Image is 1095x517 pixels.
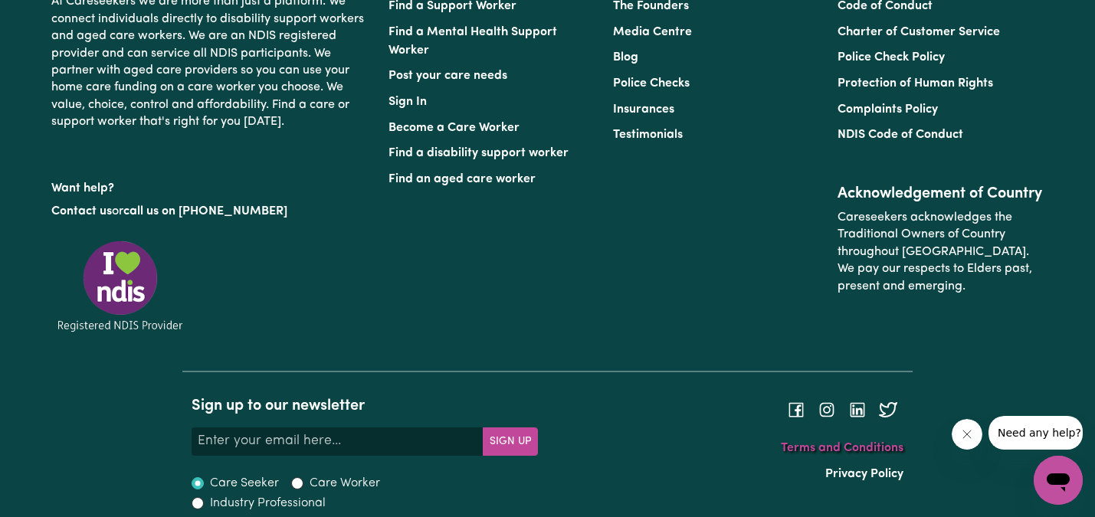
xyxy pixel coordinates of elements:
[51,174,370,197] p: Want help?
[388,147,569,159] a: Find a disability support worker
[51,238,189,334] img: Registered NDIS provider
[613,129,683,141] a: Testimonials
[192,397,538,415] h2: Sign up to our newsletter
[848,404,867,416] a: Follow Careseekers on LinkedIn
[388,96,427,108] a: Sign In
[613,26,692,38] a: Media Centre
[483,427,538,455] button: Subscribe
[838,26,1000,38] a: Charter of Customer Service
[613,77,690,90] a: Police Checks
[838,203,1044,301] p: Careseekers acknowledges the Traditional Owners of Country throughout [GEOGRAPHIC_DATA]. We pay o...
[787,404,805,416] a: Follow Careseekers on Facebook
[613,51,638,64] a: Blog
[210,494,326,512] label: Industry Professional
[388,26,557,57] a: Find a Mental Health Support Worker
[388,70,507,82] a: Post your care needs
[879,404,897,416] a: Follow Careseekers on Twitter
[210,474,279,492] label: Care Seeker
[123,205,287,218] a: call us on [PHONE_NUMBER]
[825,468,903,480] a: Privacy Policy
[1034,456,1083,505] iframe: Button to launch messaging window
[818,404,836,416] a: Follow Careseekers on Instagram
[988,416,1083,450] iframe: Message from company
[838,185,1044,203] h2: Acknowledgement of Country
[310,474,380,492] label: Care Worker
[781,442,903,454] a: Terms and Conditions
[838,51,945,64] a: Police Check Policy
[51,205,112,218] a: Contact us
[388,122,520,134] a: Become a Care Worker
[838,77,993,90] a: Protection of Human Rights
[838,129,963,141] a: NDIS Code of Conduct
[388,173,536,185] a: Find an aged care worker
[952,419,982,450] iframe: Close message
[838,103,938,116] a: Complaints Policy
[51,197,370,226] p: or
[192,427,484,455] input: Enter your email here...
[613,103,674,116] a: Insurances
